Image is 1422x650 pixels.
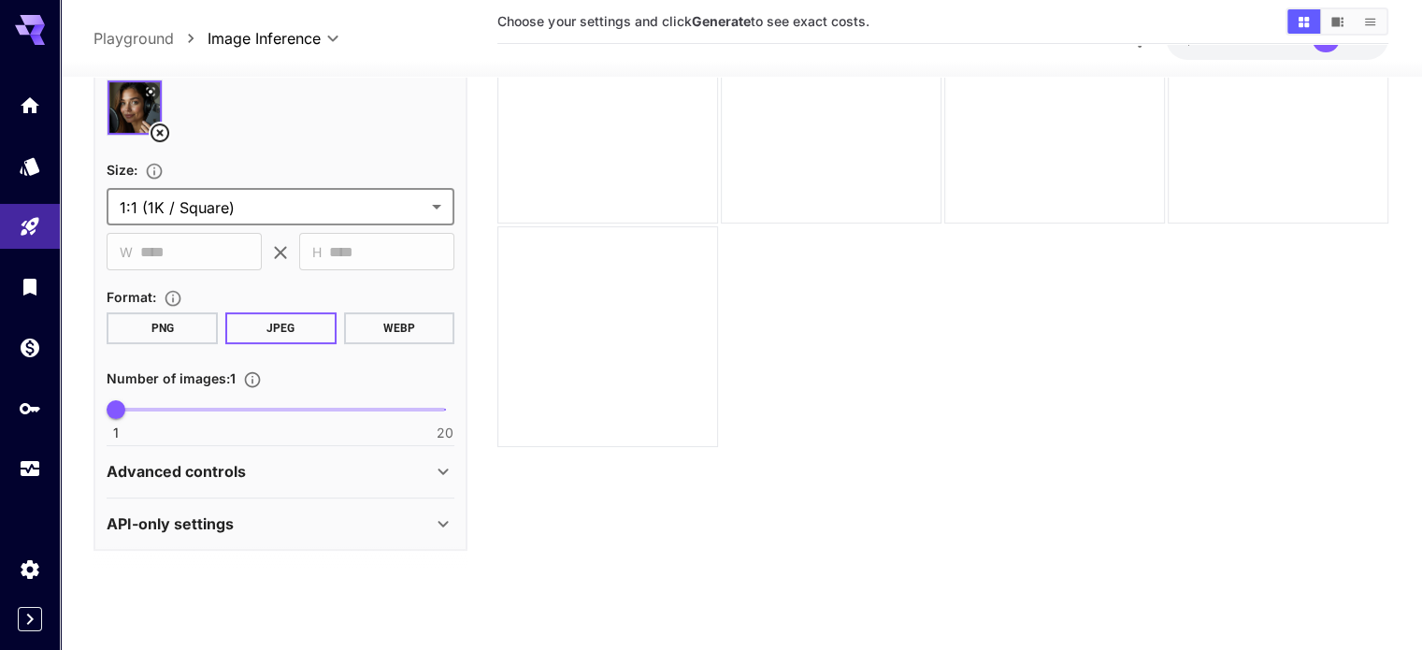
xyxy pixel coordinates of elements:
[225,313,337,345] button: JPEG
[19,336,41,359] div: Wallet
[1286,7,1388,36] div: Show media in grid viewShow media in video viewShow media in list view
[1354,9,1386,34] button: Show media in list view
[19,557,41,581] div: Settings
[1231,31,1297,47] span: credits left
[113,424,119,442] span: 1
[312,242,322,264] span: H
[93,27,208,50] nav: breadcrumb
[107,163,137,179] span: Size :
[120,196,424,219] span: 1:1 (1K / Square)
[18,607,42,631] button: Expand sidebar
[137,162,171,181] button: Adjust the dimensions of the generated image by specifying its width and height in pixels, or sel...
[19,275,41,298] div: Library
[19,457,41,481] div: Usage
[344,313,455,345] button: WEBP
[107,461,246,484] p: Advanced controls
[156,289,190,308] button: Choose the file format for the output image.
[691,13,750,29] b: Generate
[19,215,41,238] div: Playground
[107,290,156,306] span: Format :
[1287,9,1320,34] button: Show media in grid view
[107,371,236,387] span: Number of images : 1
[19,149,41,172] div: Models
[208,27,321,50] span: Image Inference
[437,424,453,442] span: 20
[107,513,234,535] p: API-only settings
[107,501,454,546] div: API-only settings
[107,313,218,345] button: PNG
[19,88,41,111] div: Home
[236,370,269,389] button: Specify how many images to generate in a single request. Each image generation will be charged se...
[120,242,133,264] span: W
[1321,9,1354,34] button: Show media in video view
[19,397,41,420] div: API Keys
[1185,31,1231,47] span: $21.43
[107,450,454,495] div: Advanced controls
[93,27,174,50] a: Playground
[497,13,869,29] span: Choose your settings and click to see exact costs.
